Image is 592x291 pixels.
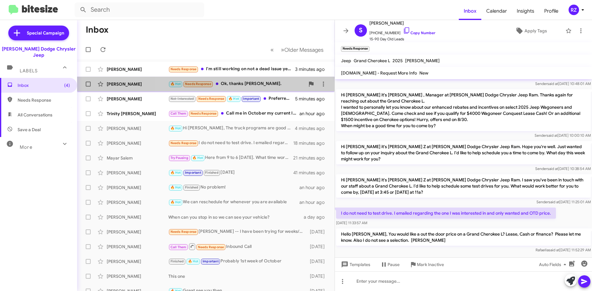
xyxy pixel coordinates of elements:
span: Older Messages [284,46,323,53]
span: Call Them [171,245,187,249]
span: » [281,46,284,54]
span: Important [185,171,201,175]
a: Inbox [459,2,481,20]
span: S [359,26,363,35]
div: No problem! [168,184,299,191]
a: Profile [539,2,563,20]
span: Needs Response [171,141,197,145]
span: Needs Response [191,111,217,115]
div: Hi [PERSON_NAME], The truck programs are good this month and the selection is great. Maybe [DATE]... [168,125,295,132]
span: said at [549,248,559,252]
div: [DATE] [307,244,330,250]
span: Not-Interested [171,97,194,101]
div: RZ [569,5,579,15]
span: Sender [DATE] 11:25:01 AM [536,200,591,204]
span: Inbox [18,82,70,88]
button: RZ [563,5,585,15]
small: Needs Response [341,46,369,52]
div: [PERSON_NAME] [107,258,168,265]
div: [PERSON_NAME] [107,140,168,146]
div: [PERSON_NAME] [107,170,168,176]
span: said at [547,81,558,86]
p: Hello [PERSON_NAME], You would like a out the door price on a Grand Cherokee L? Lease, Cash or fi... [336,228,591,246]
span: Needs Response [198,97,224,101]
span: Important [203,259,219,263]
div: [DATE] [168,169,293,176]
div: When can you stop in so we can see your vehicle? [168,214,304,220]
div: Inbound Call [168,243,307,250]
div: [PERSON_NAME] [107,96,168,102]
div: [PERSON_NAME] [107,81,168,87]
nav: Page navigation example [267,43,327,56]
a: Insights [512,2,539,20]
span: Sender [DATE] 10:38:54 AM [535,166,591,171]
span: Mark Inactive [417,259,444,270]
span: [PERSON_NAME] [369,19,435,27]
div: I do not need to test drive. I emailed regarding the one I was interested in and only wanted and ... [168,139,293,147]
div: This one [168,273,307,279]
span: 🔥 Hot [171,126,181,130]
span: 🔥 Hot [171,171,181,175]
span: Needs Response [185,82,211,86]
span: Labels [20,68,38,74]
span: [DOMAIN_NAME] - Request More Info [341,70,417,76]
div: [PERSON_NAME] [107,229,168,235]
div: 3 minutes ago [295,66,330,72]
span: Needs Response [171,67,197,71]
span: 2025 [393,58,403,63]
span: Sender [DATE] 10:48:01 AM [535,81,591,86]
span: Jeep [341,58,351,63]
span: Needs Response [198,245,224,249]
span: 🔥 Hot [228,97,239,101]
div: [PERSON_NAME] [107,184,168,191]
div: Preferred white or black [168,95,295,102]
span: Grand Cherokee L [354,58,390,63]
span: Templates [340,259,370,270]
span: Finished [185,185,199,189]
span: said at [547,133,557,138]
div: an hour ago [299,199,330,205]
div: 5 minutes ago [295,96,330,102]
span: 🔥 Hot [192,156,203,160]
span: Finished [171,259,184,263]
div: 18 minutes ago [293,140,330,146]
span: Special Campaign [27,30,64,36]
a: Special Campaign [8,26,69,40]
span: « [270,46,274,54]
p: I do not need to test drive. I emailed regarding the one I was interested in and only wanted and ... [336,208,556,219]
div: [PERSON_NAME] [107,66,168,72]
div: Ok, thanks [PERSON_NAME]. [168,80,305,87]
span: Finished [205,171,219,175]
span: Important [243,97,259,101]
div: Probably 1st week of October [168,258,307,265]
h1: Inbox [86,25,109,35]
button: Previous [267,43,277,56]
div: [PERSON_NAME] [107,125,168,131]
span: said at [549,200,559,204]
button: Templates [335,259,375,270]
p: Hi [PERSON_NAME] it's [PERSON_NAME] , Manager at [PERSON_NAME] Dodge Chrysler Jeep Ram. Thanks ag... [336,89,591,131]
div: 4 minutes ago [295,125,330,131]
button: Apply Tags [499,25,562,36]
div: [DATE] [307,258,330,265]
span: Apply Tags [524,25,547,36]
input: Search [75,2,204,17]
button: Next [277,43,327,56]
span: 15-90 Day Old Leads [369,36,435,42]
span: Auto Fields [539,259,569,270]
div: [PERSON_NAME] [107,199,168,205]
div: Mayar Salem [107,155,168,161]
span: [PERSON_NAME] [405,58,440,63]
span: Calendar [481,2,512,20]
span: 🔥 Hot [171,185,181,189]
span: 🔥 Hot [171,82,181,86]
a: Copy Number [403,30,435,35]
div: 41 minutes ago [293,170,330,176]
div: Trinity [PERSON_NAME] [107,111,168,117]
p: Hi [PERSON_NAME] it's [PERSON_NAME] Z at [PERSON_NAME] Dodge Chrysler Jeep Ram. Hope you're well.... [336,141,591,164]
span: Rafaella [DATE] 11:52:29 AM [536,248,591,252]
span: Call Them [171,111,187,115]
